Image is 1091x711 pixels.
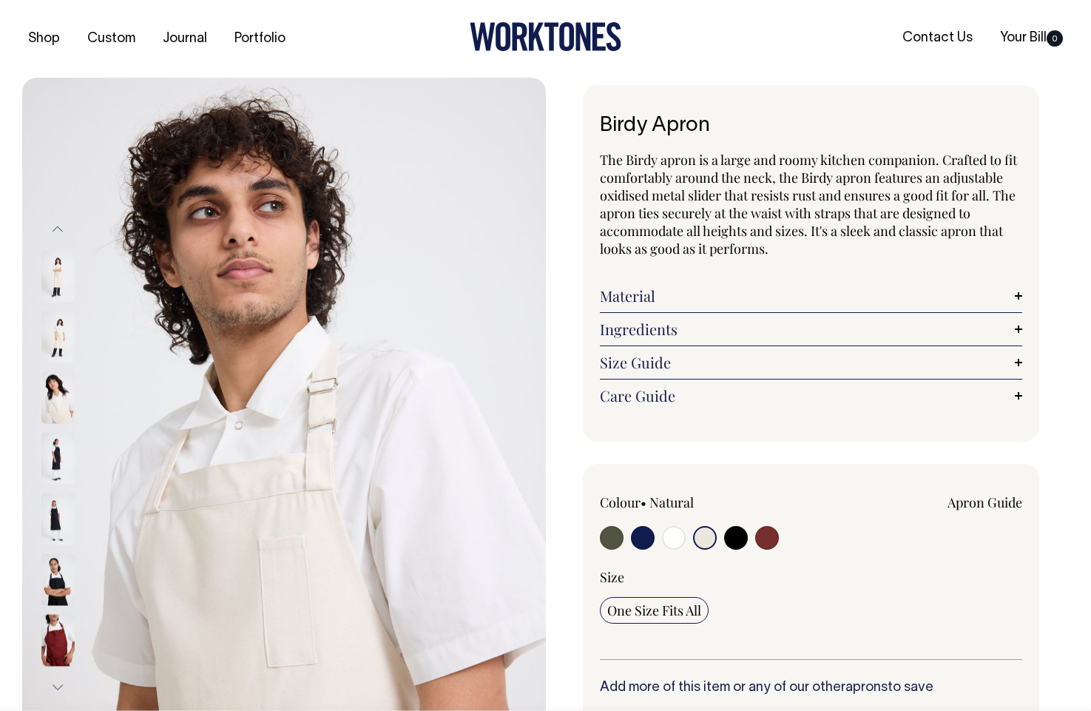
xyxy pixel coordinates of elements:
[41,614,75,666] img: burgundy
[600,115,1023,138] h1: Birdy Apron
[600,493,769,511] div: Colour
[41,371,75,423] img: natural
[600,320,1023,338] a: Ingredients
[81,27,141,51] a: Custom
[948,493,1022,511] a: Apron Guide
[47,670,69,704] button: Next
[845,681,888,694] a: aprons
[157,27,213,51] a: Journal
[41,311,75,363] img: natural
[41,493,75,545] img: black
[600,597,709,624] input: One Size Fits All
[600,681,1023,695] h6: Add more of this item or any of our other to save
[896,26,979,50] a: Contact Us
[41,250,75,302] img: natural
[600,387,1023,405] a: Care Guide
[229,27,291,51] a: Portfolio
[600,151,1017,257] span: The Birdy apron is a large and roomy kitchen companion. Crafted to fit comfortably around the nec...
[600,354,1023,371] a: Size Guide
[600,287,1023,305] a: Material
[22,27,66,51] a: Shop
[41,432,75,484] img: black
[1047,30,1063,47] span: 0
[649,493,694,511] label: Natural
[641,493,646,511] span: •
[41,553,75,605] img: black
[994,26,1069,50] a: Your Bill0
[607,602,701,619] span: One Size Fits All
[47,213,69,246] button: Previous
[600,568,1023,586] div: Size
